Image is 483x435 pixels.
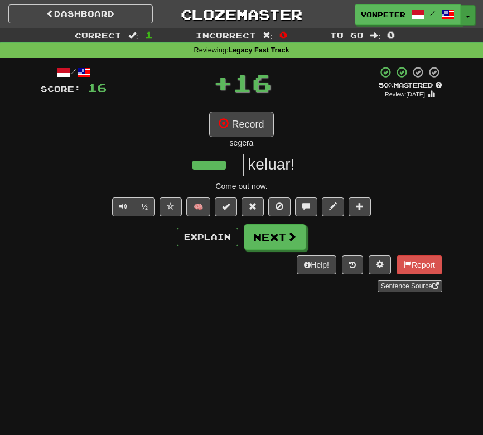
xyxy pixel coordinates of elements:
[378,81,442,90] div: Mastered
[241,197,264,216] button: Reset to 0% Mastered (alt+r)
[196,31,256,40] span: Incorrect
[244,224,306,250] button: Next
[378,280,442,292] a: Sentence Source
[177,228,238,246] button: Explain
[215,197,237,216] button: Set this sentence to 100% Mastered (alt+m)
[186,197,210,216] button: 🧠
[110,197,155,216] div: Text-to-speech controls
[41,137,442,148] div: segera
[170,4,314,24] a: Clozemaster
[160,197,182,216] button: Favorite sentence (alt+f)
[349,197,371,216] button: Add to collection (alt+a)
[322,197,344,216] button: Edit sentence (alt+d)
[128,31,138,39] span: :
[263,31,273,39] span: :
[295,197,317,216] button: Discuss sentence (alt+u)
[75,31,122,40] span: Correct
[228,46,289,54] strong: Legacy Fast Track
[268,197,291,216] button: Ignore sentence (alt+i)
[385,91,425,98] small: Review: [DATE]
[342,255,363,274] button: Round history (alt+y)
[233,69,272,96] span: 16
[134,197,155,216] button: ½
[430,9,436,17] span: /
[297,255,336,274] button: Help!
[41,181,442,192] div: Come out now.
[397,255,442,274] button: Report
[379,81,394,89] span: 50 %
[213,66,233,99] span: +
[88,80,107,94] span: 16
[279,29,287,40] span: 0
[248,156,290,173] span: keluar
[244,156,295,173] span: !
[112,197,134,216] button: Play sentence audio (ctl+space)
[330,31,364,40] span: To go
[145,29,153,40] span: 1
[41,84,81,94] span: Score:
[387,29,395,40] span: 0
[209,112,273,137] button: Record
[41,66,107,80] div: /
[370,31,380,39] span: :
[8,4,153,23] a: Dashboard
[355,4,461,25] a: vonPeterhof /
[361,9,405,20] span: vonPeterhof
